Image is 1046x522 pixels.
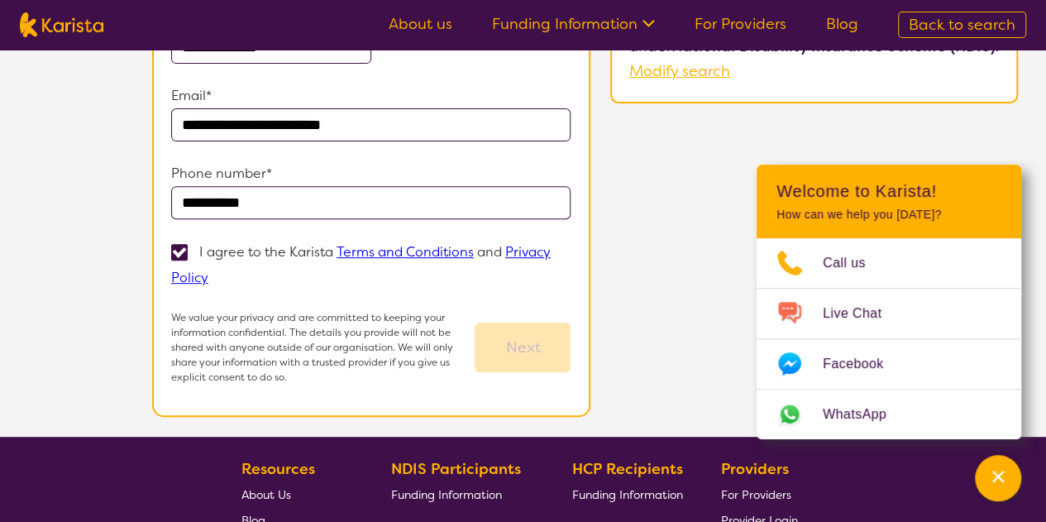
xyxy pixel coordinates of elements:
[757,238,1021,439] ul: Choose channel
[757,390,1021,439] a: Web link opens in a new tab.
[909,15,1015,35] span: Back to search
[389,14,452,34] a: About us
[391,487,502,502] span: Funding Information
[629,61,730,81] a: Modify search
[171,84,571,108] p: Email*
[975,455,1021,501] button: Channel Menu
[20,12,103,37] img: Karista logo
[391,481,533,507] a: Funding Information
[337,243,474,261] a: Terms and Conditions
[776,208,1001,222] p: How can we help you [DATE]?
[241,487,291,502] span: About Us
[171,161,571,186] p: Phone number*
[391,459,521,479] b: NDIS Participants
[826,14,858,34] a: Blog
[571,481,682,507] a: Funding Information
[571,459,682,479] b: HCP Recipients
[571,487,682,502] span: Funding Information
[721,481,798,507] a: For Providers
[721,459,789,479] b: Providers
[823,301,901,326] span: Live Chat
[695,14,786,34] a: For Providers
[241,459,315,479] b: Resources
[492,14,655,34] a: Funding Information
[171,310,475,385] p: We value your privacy and are committed to keeping your information confidential. The details you...
[241,481,352,507] a: About Us
[823,251,886,275] span: Call us
[823,352,903,376] span: Facebook
[171,243,551,286] a: Privacy Policy
[171,243,551,286] p: I agree to the Karista and
[776,181,1001,201] h2: Welcome to Karista!
[898,12,1026,38] a: Back to search
[823,402,906,427] span: WhatsApp
[721,487,791,502] span: For Providers
[757,165,1021,439] div: Channel Menu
